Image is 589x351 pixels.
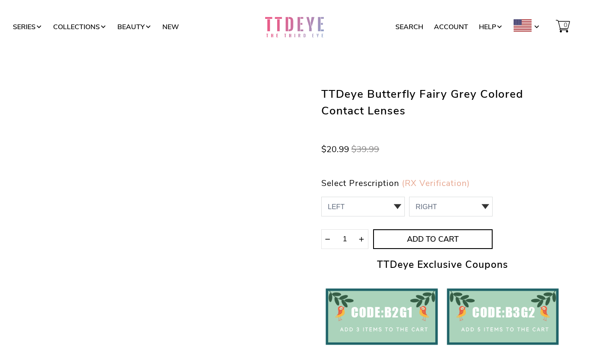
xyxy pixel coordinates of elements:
[321,84,563,119] h1: TTDeye Butterfly Fairy Grey Colored Contact Lenses
[373,229,493,249] button: Add to Cart
[321,177,399,189] span: Select Prescription
[562,17,569,33] span: 0
[351,144,379,155] span: $39.99
[321,144,349,155] span: $20.99
[13,19,42,35] a: Series
[479,19,503,35] a: Help
[321,258,563,273] h2: TTDeye Exclusive Coupons
[402,177,470,189] a: (RX Verification)
[53,19,107,35] a: Collections
[551,19,576,35] a: 0
[395,19,423,35] a: Search
[374,235,492,244] span: Add to Cart
[162,19,179,35] a: New
[434,19,468,35] a: Account
[514,19,532,31] img: USD.png
[321,197,405,216] select: -2.75,-3.00,-4.50,-4.75,-5.00,-6.50,-7.00,-7.50 0 1 2 3 4 5 6 7
[117,19,152,35] a: Beauty
[409,197,493,216] select: 0 1 2 3 4 5 6 7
